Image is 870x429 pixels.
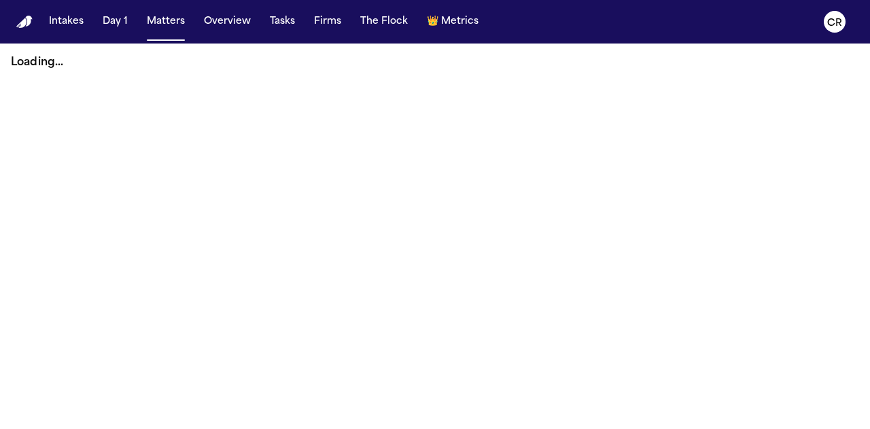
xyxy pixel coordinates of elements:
[16,16,33,29] img: Finch Logo
[421,10,484,34] button: crownMetrics
[264,10,300,34] button: Tasks
[827,18,842,28] text: CR
[441,15,478,29] span: Metrics
[427,15,438,29] span: crown
[16,16,33,29] a: Home
[43,10,89,34] button: Intakes
[11,54,859,71] p: Loading...
[309,10,347,34] button: Firms
[198,10,256,34] button: Overview
[141,10,190,34] button: Matters
[355,10,413,34] button: The Flock
[97,10,133,34] button: Day 1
